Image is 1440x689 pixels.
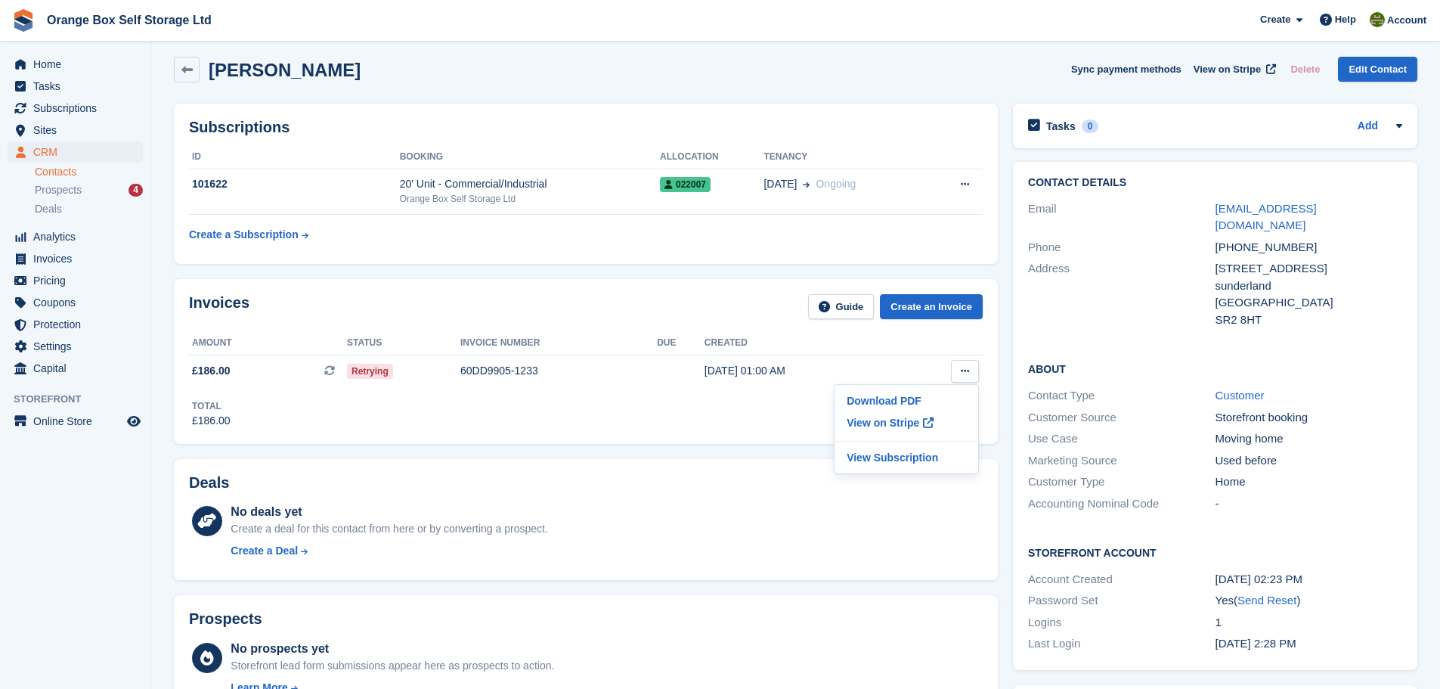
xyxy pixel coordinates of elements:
th: Tenancy [763,145,927,169]
span: Ongoing [816,178,856,190]
a: menu [8,358,143,379]
div: Customer Type [1028,473,1215,491]
a: Add [1358,118,1378,135]
div: - [1215,495,1402,513]
span: Account [1387,13,1426,28]
div: Logins [1028,614,1215,632]
div: Yes [1215,592,1402,610]
div: Storefront booking [1215,409,1402,427]
th: Booking [400,145,660,169]
a: menu [8,336,143,357]
span: Invoices [33,248,124,269]
h2: [PERSON_NAME] [209,60,361,80]
div: [DATE] 02:23 PM [1215,571,1402,588]
h2: Prospects [189,610,262,628]
a: View on Stripe [841,411,972,435]
a: Create a Deal [231,543,547,559]
th: ID [189,145,400,169]
a: menu [8,314,143,335]
span: 022007 [660,177,711,192]
a: menu [8,98,143,119]
span: Home [33,54,124,75]
div: 0 [1082,119,1099,133]
span: Tasks [33,76,124,97]
button: Delete [1284,57,1326,82]
a: Download PDF [841,391,972,411]
div: Last Login [1028,635,1215,653]
div: Password Set [1028,592,1215,610]
a: View on Stripe [1188,57,1279,82]
th: Status [347,331,460,355]
div: Create a Subscription [189,227,299,243]
div: Used before [1215,452,1402,470]
div: Address [1028,260,1215,328]
img: Pippa White [1370,12,1385,27]
div: No deals yet [231,503,547,521]
div: 4 [129,184,143,197]
a: [EMAIL_ADDRESS][DOMAIN_NAME] [1215,202,1317,232]
a: menu [8,54,143,75]
a: View Subscription [841,448,972,467]
div: sunderland [1215,278,1402,295]
span: Subscriptions [33,98,124,119]
a: Prospects 4 [35,182,143,198]
a: menu [8,76,143,97]
div: Create a deal for this contact from here or by converting a prospect. [231,521,547,537]
div: [GEOGRAPHIC_DATA] [1215,294,1402,312]
div: 20' Unit - Commercial/Industrial [400,176,660,192]
h2: Invoices [189,294,249,319]
div: 60DD9905-1233 [460,363,657,379]
a: Customer [1215,389,1265,402]
div: Create a Deal [231,543,298,559]
th: Allocation [660,145,763,169]
span: Sites [33,119,124,141]
a: menu [8,292,143,313]
span: £186.00 [192,363,231,379]
a: Preview store [125,412,143,430]
div: Phone [1028,239,1215,256]
div: Storefront lead form submissions appear here as prospects to action. [231,658,554,674]
a: Create a Subscription [189,221,308,249]
a: Edit Contact [1338,57,1417,82]
button: Sync payment methods [1071,57,1181,82]
a: menu [8,411,143,432]
div: Total [192,399,231,413]
span: [DATE] [763,176,797,192]
th: Due [657,331,705,355]
span: Coupons [33,292,124,313]
div: Email [1028,200,1215,234]
th: Invoice number [460,331,657,355]
div: 101622 [189,176,400,192]
div: Use Case [1028,430,1215,448]
a: menu [8,119,143,141]
div: [DATE] 01:00 AM [705,363,905,379]
span: Deals [35,202,62,216]
span: CRM [33,141,124,163]
a: menu [8,226,143,247]
span: Create [1260,12,1290,27]
div: Home [1215,473,1402,491]
a: menu [8,270,143,291]
span: Prospects [35,183,82,197]
h2: Deals [189,474,229,492]
div: Moving home [1215,430,1402,448]
span: Pricing [33,270,124,291]
div: £186.00 [192,413,231,429]
a: Contacts [35,165,143,179]
h2: Subscriptions [189,119,983,136]
a: Create an Invoice [880,294,983,319]
a: menu [8,248,143,269]
div: Marketing Source [1028,452,1215,470]
div: No prospects yet [231,640,554,658]
time: 2025-08-14 13:28:48 UTC [1215,637,1296,650]
img: stora-icon-8386f47178a22dfd0bd8f6a31ec36ba5ce8667c1dd55bd0f319d3a0aa187defe.svg [12,9,35,32]
a: Orange Box Self Storage Ltd [41,8,218,33]
th: Created [705,331,905,355]
span: Capital [33,358,124,379]
span: Analytics [33,226,124,247]
th: Amount [189,331,347,355]
div: [PHONE_NUMBER] [1215,239,1402,256]
div: [STREET_ADDRESS] [1215,260,1402,278]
